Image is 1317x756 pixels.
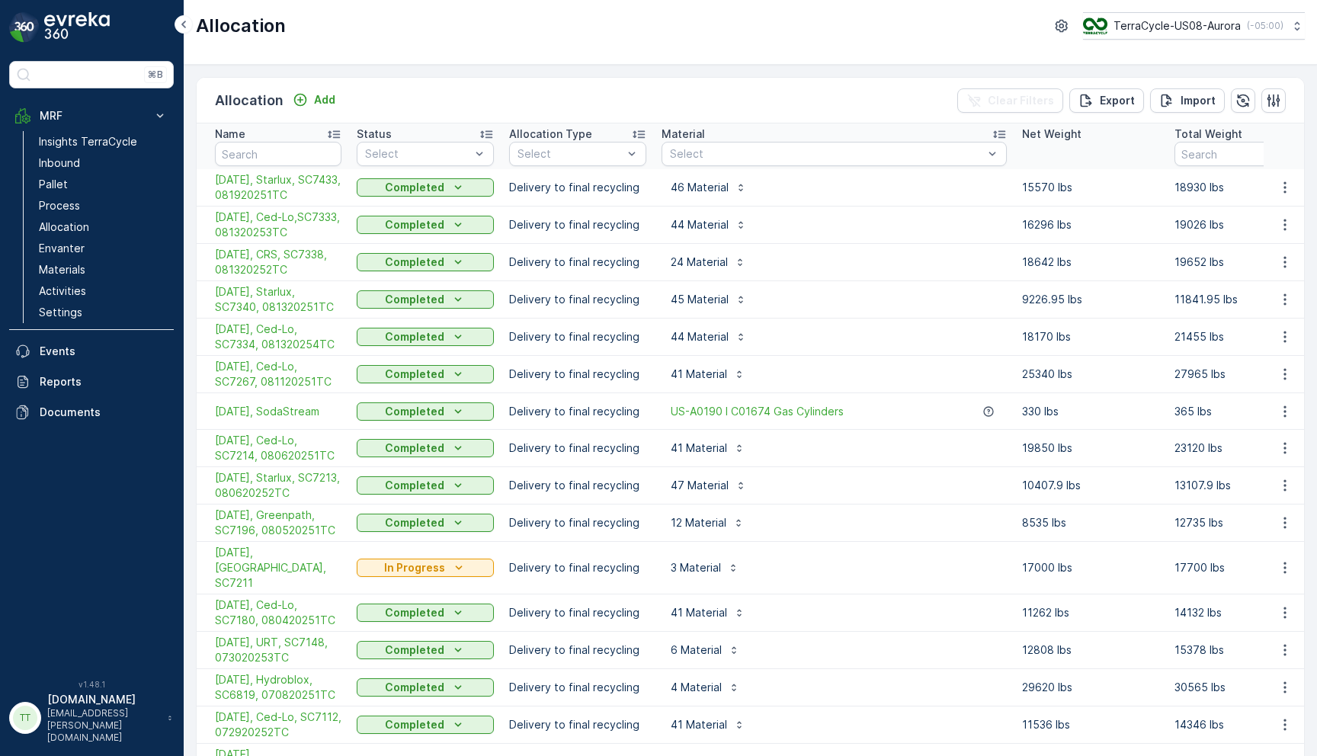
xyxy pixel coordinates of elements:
[215,672,341,703] a: 8/04/25, Hydroblox, SC6819, 070820251TC
[33,216,174,238] a: Allocation
[509,127,592,142] p: Allocation Type
[957,88,1063,113] button: Clear Filters
[33,174,174,195] a: Pallet
[357,178,494,197] button: Completed
[501,244,654,281] td: Delivery to final recycling
[1174,642,1312,658] p: 15378 lbs
[287,91,341,109] button: Add
[501,281,654,319] td: Delivery to final recycling
[215,359,341,389] span: [DATE], Ced-Lo, SC7267, 081120251TC
[9,680,174,689] span: v 1.48.1
[215,284,341,315] a: 08/14/25, Starlux, SC7340, 081320251TC
[662,250,755,274] button: 24 Material
[215,247,341,277] span: [DATE], CRS, SC7338, 081320252TC
[215,172,341,203] span: [DATE], Starlux, SC7433, 081920251TC
[1022,404,1159,419] p: 330 lbs
[501,393,654,430] td: Delivery to final recycling
[501,542,654,594] td: Delivery to final recycling
[662,511,754,535] button: 12 Material
[47,707,160,744] p: [EMAIL_ADDRESS][PERSON_NAME][DOMAIN_NAME]
[357,216,494,234] button: Completed
[13,706,37,730] div: TT
[385,478,444,493] p: Completed
[671,404,844,419] a: US-A0190 I C01674 Gas Cylinders
[385,515,444,530] p: Completed
[1022,560,1159,575] p: 17000 lbs
[33,302,174,323] a: Settings
[39,305,82,320] p: Settings
[39,155,80,171] p: Inbound
[40,108,143,123] p: MRF
[215,284,341,315] span: [DATE], Starlux, SC7340, 081320251TC
[39,219,89,235] p: Allocation
[671,217,729,232] p: 44 Material
[1174,404,1312,419] p: 365 lbs
[33,280,174,302] a: Activities
[385,642,444,658] p: Completed
[1022,440,1159,456] p: 19850 lbs
[1022,217,1159,232] p: 16296 lbs
[671,605,727,620] p: 41 Material
[671,478,729,493] p: 47 Material
[357,365,494,383] button: Completed
[215,470,341,501] span: [DATE], Starlux, SC7213, 080620252TC
[1174,560,1312,575] p: 17700 lbs
[39,241,85,256] p: Envanter
[501,594,654,632] td: Delivery to final recycling
[670,146,983,162] p: Select
[1022,329,1159,344] p: 18170 lbs
[1022,680,1159,695] p: 29620 lbs
[9,12,40,43] img: logo
[357,402,494,421] button: Completed
[1174,717,1312,732] p: 14346 lbs
[1174,515,1312,530] p: 12735 lbs
[215,672,341,703] span: [DATE], Hydroblox, SC6819, 070820251TC
[1114,18,1241,34] p: TerraCycle-US08-Aurora
[215,404,341,419] span: [DATE], SodaStream
[357,253,494,271] button: Completed
[215,322,341,352] span: [DATE], Ced-Lo, SC7334, 081320254TC
[1247,20,1283,32] p: ( -05:00 )
[671,560,721,575] p: 3 Material
[385,605,444,620] p: Completed
[39,262,85,277] p: Materials
[1174,180,1312,195] p: 18930 lbs
[1174,367,1312,382] p: 27965 lbs
[671,717,727,732] p: 41 Material
[215,710,341,740] a: 8/1/25, Ced-Lo, SC7112, 072920252TC
[1174,680,1312,695] p: 30565 lbs
[385,680,444,695] p: Completed
[671,180,729,195] p: 46 Material
[1022,515,1159,530] p: 8535 lbs
[215,545,341,591] a: 08/05/25, Mid America, SC7211
[671,680,722,695] p: 4 Material
[44,12,110,43] img: logo_dark-DEwI_e13.png
[662,556,748,580] button: 3 Material
[501,669,654,706] td: Delivery to final recycling
[1083,18,1107,34] img: image_ci7OI47.png
[357,604,494,622] button: Completed
[671,440,727,456] p: 41 Material
[501,356,654,393] td: Delivery to final recycling
[357,127,392,142] p: Status
[357,716,494,734] button: Completed
[385,255,444,270] p: Completed
[215,545,341,591] span: [DATE], [GEOGRAPHIC_DATA], SC7211
[215,597,341,628] a: 08/06/25, Ced-Lo, SC7180, 080420251TC
[215,433,341,463] a: 08/08/25, Ced-Lo, SC7214, 080620251TC
[215,710,341,740] span: [DATE], Ced-Lo, SC7112, 072920252TC
[1174,292,1312,307] p: 11841.95 lbs
[215,142,341,166] input: Search
[215,508,341,538] span: [DATE], Greenpath, SC7196, 080520251TC
[1022,478,1159,493] p: 10407.9 lbs
[1174,127,1242,142] p: Total Weight
[148,69,163,81] p: ⌘B
[215,90,284,111] p: Allocation
[1083,12,1305,40] button: TerraCycle-US08-Aurora(-05:00)
[357,678,494,697] button: Completed
[662,601,755,625] button: 41 Material
[33,131,174,152] a: Insights TerraCycle
[1022,255,1159,270] p: 18642 lbs
[671,367,727,382] p: 41 Material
